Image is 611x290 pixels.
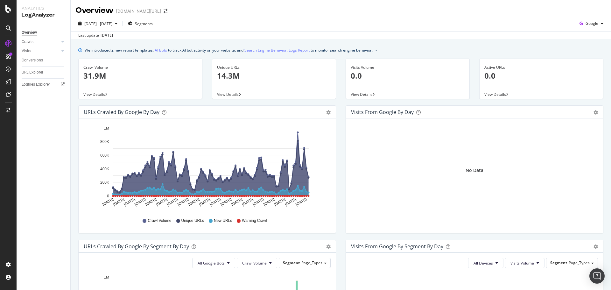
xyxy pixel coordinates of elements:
a: Visits [22,48,60,54]
span: View Details [484,92,506,97]
div: Conversions [22,57,43,64]
div: We introduced 2 new report templates: to track AI bot activity on your website, and to monitor se... [85,47,373,53]
a: Conversions [22,57,66,64]
div: No Data [466,167,483,173]
a: Crawls [22,39,60,45]
div: Overview [22,29,37,36]
text: [DATE] [230,197,243,207]
span: Segment [283,260,300,265]
span: Crawl Volume [242,260,267,266]
div: Open Intercom Messenger [589,268,605,284]
text: [DATE] [220,197,232,207]
span: View Details [217,92,239,97]
div: info banner [78,47,603,53]
div: Analytics [22,5,65,11]
text: [DATE] [284,197,297,207]
div: Active URLs [484,65,598,70]
span: New URLs [214,218,232,223]
a: Overview [22,29,66,36]
text: [DATE] [144,197,157,207]
div: Unique URLs [217,65,331,70]
text: [DATE] [187,197,200,207]
span: Warning Crawl [242,218,267,223]
button: Visits Volume [505,258,544,268]
text: 200K [100,180,109,185]
a: URL Explorer [22,69,66,76]
div: URL Explorer [22,69,43,76]
div: gear [326,110,331,115]
text: [DATE] [241,197,254,207]
div: [DOMAIN_NAME][URL] [116,8,161,14]
text: 1M [104,126,109,131]
text: [DATE] [155,197,168,207]
span: Google [586,21,598,26]
div: gear [593,244,598,249]
text: [DATE] [112,197,125,207]
a: AI Bots [155,47,167,53]
text: [DATE] [166,197,179,207]
text: [DATE] [102,197,114,207]
div: LogAnalyzer [22,11,65,19]
span: View Details [351,92,372,97]
span: All Devices [474,260,493,266]
button: Segments [125,18,155,29]
div: gear [326,244,331,249]
text: 400K [100,167,109,171]
div: URLs Crawled by Google by day [84,109,159,115]
text: [DATE] [177,197,190,207]
text: 1M [104,275,109,279]
span: Page_Types [301,260,322,265]
span: All Google Bots [198,260,225,266]
a: Logfiles Explorer [22,81,66,88]
button: All Devices [468,258,503,268]
text: [DATE] [134,197,147,207]
p: 31.9M [83,70,197,81]
text: [DATE] [123,197,136,207]
text: [DATE] [263,197,275,207]
div: gear [593,110,598,115]
div: Crawls [22,39,33,45]
button: close banner [374,46,379,55]
span: Segment [550,260,567,265]
p: 14.3M [217,70,331,81]
text: 600K [100,153,109,158]
span: Crawl Volume [148,218,171,223]
span: Visits Volume [510,260,534,266]
div: Last update [78,32,113,38]
div: Visits [22,48,31,54]
svg: A chart. [84,124,328,212]
text: 0 [107,194,109,198]
span: Segments [135,21,153,26]
p: 0.0 [484,70,598,81]
div: Visits from Google By Segment By Day [351,243,443,250]
div: [DATE] [101,32,113,38]
button: [DATE] - [DATE] [76,18,120,29]
text: [DATE] [198,197,211,207]
span: Page_Types [569,260,590,265]
text: [DATE] [295,197,308,207]
button: Crawl Volume [237,258,277,268]
span: View Details [83,92,105,97]
button: All Google Bots [192,258,235,268]
text: [DATE] [252,197,265,207]
div: arrow-right-arrow-left [164,9,167,13]
text: 800K [100,140,109,144]
div: Overview [76,5,114,16]
div: URLs Crawled by Google By Segment By Day [84,243,189,250]
text: [DATE] [273,197,286,207]
div: Visits from Google by day [351,109,414,115]
div: Logfiles Explorer [22,81,50,88]
div: Visits Volume [351,65,465,70]
span: Unique URLs [181,218,204,223]
text: [DATE] [209,197,222,207]
p: 0.0 [351,70,465,81]
div: Crawl Volume [83,65,197,70]
button: Google [577,18,606,29]
span: [DATE] - [DATE] [84,21,112,26]
a: Search Engine Behavior: Logs Report [244,47,310,53]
